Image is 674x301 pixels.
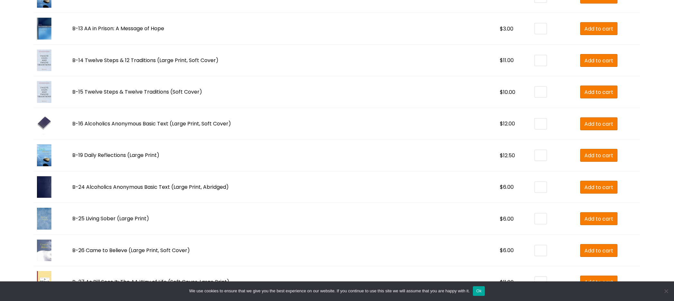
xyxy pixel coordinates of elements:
span: Add to cart [584,215,613,223]
span: $ [500,278,503,286]
a: Add to cart [580,149,617,162]
a: Add to cart [580,276,617,288]
a: B-25 Living Sober (Large Print) [72,215,149,222]
span: Add to cart [584,120,613,128]
span: We use cookies to ensure that we give you the best experience on our website. If you continue to ... [189,288,470,294]
a: B-16 Alcoholics Anonymous Basic Text (Large Print, Soft Cover) [72,120,231,127]
span: No [663,288,669,294]
a: B-24 Alcoholics Anonymous Basic Text (Large Print, Abridged) [72,183,229,191]
span: Add to cart [584,183,613,191]
span: Add to cart [584,278,613,286]
a: Add to cart [580,181,617,194]
span: 12.50 [503,152,515,159]
span: 10.00 [503,88,515,96]
img: B-15 Twelve Steps & Twelve Traditions (Soft Cover) [37,81,51,103]
span: Add to cart [584,25,613,33]
span: Add to cart [584,247,613,255]
a: Add to cart [580,54,617,67]
img: B-27 As Bill Sees It: The AA Way of Life (Soft Cover, Large Print) [37,271,51,293]
span: 6.00 [503,247,514,254]
a: Add to cart [580,117,617,130]
span: 11.00 [503,57,514,64]
span: 11.00 [503,278,514,286]
span: $ [500,120,503,127]
span: Add to cart [584,88,613,96]
a: Add to cart [580,22,617,35]
span: $ [500,57,503,64]
img: B-16 Alcoholics Anonymous Basic Text (Large Print, Soft Cover) [37,113,51,135]
a: B-27 As Bill Sees It: The AA Way of Life (Soft Cover, Large Print) [72,278,229,286]
img: B-24 Alcoholics Anonymous Basic Text (Large Print, Abridged) [37,176,51,198]
a: B-19 Daily Reflections (Large Print) [72,151,159,159]
a: Add to cart [580,86,617,98]
button: Ok [473,286,485,296]
a: B-14 Twelve Steps & 12 Traditions (Large Print, Soft Cover) [72,57,218,64]
span: $ [500,183,503,191]
span: $ [500,25,503,32]
img: B-25 Living Sober (Large Print) [37,208,51,230]
img: B-19 Daily Reflections (Large Print) [37,144,51,166]
span: $ [500,88,503,96]
img: B-13 AA in Prison: A Message of Hope [37,18,51,40]
a: B-15 Twelve Steps & Twelve Traditions (Soft Cover) [72,88,202,96]
a: B-13 AA in Prison: A Message of Hope [72,25,164,32]
img: B-14 Twelve Steps & 12 Traditions (Large Print, Soft Cover) [37,50,51,71]
span: $ [500,215,503,223]
span: 12.00 [503,120,515,127]
a: B-26 Came to Believe (Large Print, Soft Cover) [72,247,190,254]
span: 6.00 [503,183,514,191]
span: $ [500,152,503,159]
span: 6.00 [503,215,514,223]
span: 3.00 [503,25,513,32]
span: $ [500,247,503,254]
a: Add to cart [580,244,617,257]
span: Add to cart [584,151,613,160]
span: Add to cart [584,57,613,65]
a: Add to cart [580,212,617,225]
img: B-26 Came to Believe (Large Print, Soft Cover) [37,240,51,261]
